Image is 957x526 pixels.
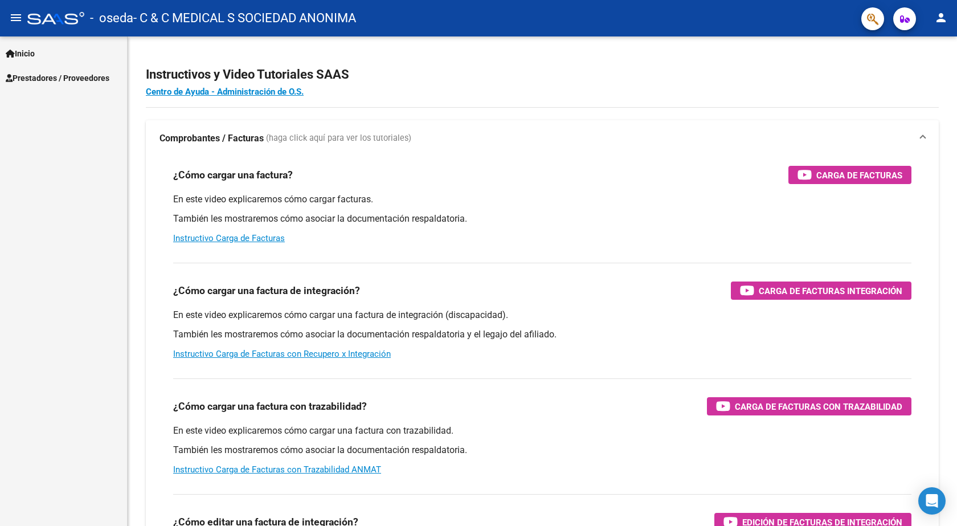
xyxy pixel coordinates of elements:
[173,425,911,437] p: En este video explicaremos cómo cargar una factura con trazabilidad.
[173,328,911,341] p: También les mostraremos cómo asociar la documentación respaldatoria y el legajo del afiliado.
[173,167,293,183] h3: ¿Cómo cargar una factura?
[159,132,264,145] strong: Comprobantes / Facturas
[731,282,911,300] button: Carga de Facturas Integración
[173,444,911,456] p: También les mostraremos cómo asociar la documentación respaldatoria.
[173,398,367,414] h3: ¿Cómo cargar una factura con trazabilidad?
[146,64,939,85] h2: Instructivos y Video Tutoriales SAAS
[173,213,911,225] p: También les mostraremos cómo asociar la documentación respaldatoria.
[918,487,946,515] div: Open Intercom Messenger
[6,47,35,60] span: Inicio
[6,72,109,84] span: Prestadores / Proveedores
[133,6,356,31] span: - C & C MEDICAL S SOCIEDAD ANONIMA
[735,399,902,414] span: Carga de Facturas con Trazabilidad
[173,233,285,243] a: Instructivo Carga de Facturas
[146,120,939,157] mat-expansion-panel-header: Comprobantes / Facturas (haga click aquí para ver los tutoriales)
[90,6,133,31] span: - oseda
[173,309,911,321] p: En este video explicaremos cómo cargar una factura de integración (discapacidad).
[759,284,902,298] span: Carga de Facturas Integración
[707,397,911,415] button: Carga de Facturas con Trazabilidad
[788,166,911,184] button: Carga de Facturas
[816,168,902,182] span: Carga de Facturas
[173,283,360,299] h3: ¿Cómo cargar una factura de integración?
[9,11,23,25] mat-icon: menu
[173,464,381,475] a: Instructivo Carga de Facturas con Trazabilidad ANMAT
[146,87,304,97] a: Centro de Ayuda - Administración de O.S.
[934,11,948,25] mat-icon: person
[266,132,411,145] span: (haga click aquí para ver los tutoriales)
[173,349,391,359] a: Instructivo Carga de Facturas con Recupero x Integración
[173,193,911,206] p: En este video explicaremos cómo cargar facturas.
